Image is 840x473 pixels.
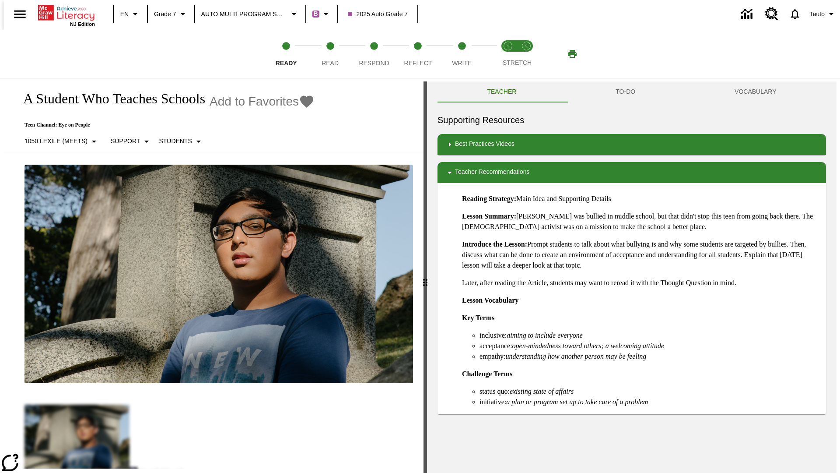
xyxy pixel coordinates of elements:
[506,398,648,406] em: a plan or program set up to take care of a problem
[437,81,566,102] button: Teacher
[314,8,318,19] span: B
[3,81,423,469] div: reading
[349,30,399,78] button: Respond step 3 of 5
[462,278,819,288] p: Later, after reading the Article, students may want to reread it with the Thought Question in mind.
[322,60,339,67] span: Read
[159,137,192,146] p: Students
[566,81,685,102] button: TO-DO
[479,330,819,341] li: inclusive:
[437,113,826,127] h6: Supporting Resources
[210,95,299,109] span: Add to Favorites
[111,137,140,146] p: Support
[512,342,664,349] em: open-mindedness toward others; a welcoming attitude
[558,46,586,62] button: Print
[304,30,355,78] button: Read step 2 of 5
[784,3,806,25] a: Notifications
[24,137,87,146] p: 1050 Lexile (Meets)
[506,353,647,360] em: understanding how another person may be feeling
[261,30,311,78] button: Ready step 1 of 5
[479,386,819,397] li: status quo:
[685,81,826,102] button: VOCABULARY
[120,10,129,19] span: EN
[437,134,826,155] div: Best Practices Videos
[427,81,836,473] div: activity
[455,167,529,178] p: Teacher Recommendations
[21,134,103,149] button: Select Lexile, 1050 Lexile (Meets)
[510,388,574,395] em: existing state of affairs
[198,6,303,22] button: School: AUTO MULTI PROGRAM SCHOOL, Select your school
[525,44,527,48] text: 2
[309,6,335,22] button: Boost Class color is purple. Change class color
[116,6,144,22] button: Language: EN, Select a language
[507,44,509,48] text: 1
[462,212,516,220] strong: Lesson Summary:
[154,10,176,19] span: Grade 7
[423,81,427,473] div: Press Enter or Spacebar and then press right and left arrow keys to move the slider
[7,1,33,27] button: Open side menu
[462,240,527,248] strong: Introduce the Lesson:
[503,59,532,66] span: STRETCH
[462,195,516,202] strong: Reading Strategy:
[462,194,819,204] p: Main Idea and Supporting Details
[462,314,494,321] strong: Key Terms
[201,10,287,19] span: AUTO MULTI PROGRAM SCHOOL
[479,341,819,351] li: acceptance:
[150,6,192,22] button: Grade: Grade 7, Select a grade
[155,134,207,149] button: Select Student
[462,211,819,232] p: [PERSON_NAME] was bullied in middle school, but that didn't stop this teen from going back there....
[760,2,784,26] a: Resource Center, Will open in new tab
[107,134,155,149] button: Scaffolds, Support
[507,332,583,339] em: aiming to include everyone
[14,122,315,128] p: Teen Channel: Eye on People
[14,91,205,107] h1: A Student Who Teaches Schools
[38,3,95,27] div: Home
[479,351,819,362] li: empathy:
[348,10,408,19] span: 2025 Auto Grade 7
[736,2,760,26] a: Data Center
[359,60,389,67] span: Respond
[70,21,95,27] span: NJ Edition
[24,165,413,384] img: A teenager is outside sitting near a large headstone in a cemetery.
[514,30,539,78] button: Stretch Respond step 2 of 2
[462,370,512,378] strong: Challenge Terms
[437,81,826,102] div: Instructional Panel Tabs
[437,30,487,78] button: Write step 5 of 5
[210,94,315,109] button: Add to Favorites - A Student Who Teaches Schools
[455,139,514,150] p: Best Practices Videos
[462,239,819,271] p: Prompt students to talk about what bullying is and why some students are targeted by bullies. The...
[462,297,518,304] strong: Lesson Vocabulary
[437,162,826,183] div: Teacher Recommendations
[495,30,521,78] button: Stretch Read step 1 of 2
[392,30,443,78] button: Reflect step 4 of 5
[810,10,825,19] span: Tauto
[404,60,432,67] span: Reflect
[276,60,297,67] span: Ready
[806,6,840,22] button: Profile/Settings
[479,397,819,407] li: initiative:
[452,60,472,67] span: Write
